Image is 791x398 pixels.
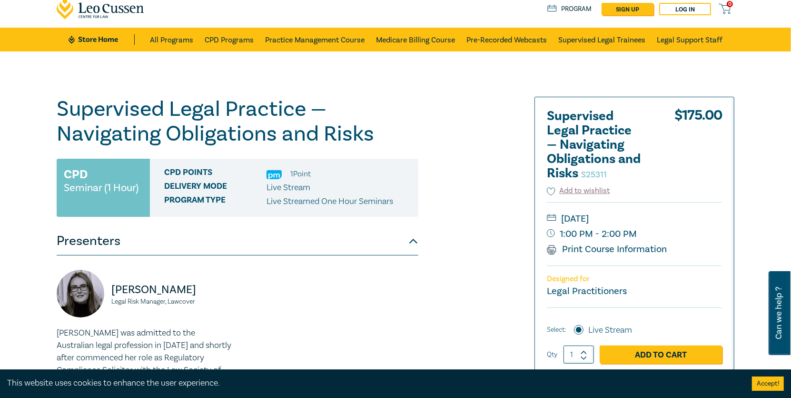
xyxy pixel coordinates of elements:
[57,327,232,389] p: [PERSON_NAME] was admitted to the Australian legal profession in [DATE] and shortly after commenc...
[547,275,722,284] p: Designed for
[376,28,455,51] a: Medicare Billing Course
[205,28,254,51] a: CPD Programs
[657,28,722,51] a: Legal Support Staff
[547,325,566,335] span: Select:
[64,166,88,183] h3: CPD
[588,324,632,337] label: Live Stream
[774,277,783,349] span: Can we help ?
[164,168,267,180] span: CPD Points
[547,211,722,226] small: [DATE]
[164,195,267,208] span: Program type
[564,346,594,364] input: 1
[111,298,232,305] small: Legal Risk Manager, Lawcover
[7,377,738,389] div: This website uses cookies to enhance the user experience.
[547,4,592,14] a: Program
[164,182,267,194] span: Delivery Mode
[547,185,610,196] button: Add to wishlist
[267,170,282,179] img: Practice Management & Business Skills
[547,243,667,255] a: Print Course Information
[64,183,138,193] small: Seminar (1 Hour)
[150,28,193,51] a: All Programs
[558,28,645,51] a: Supervised Legal Trainees
[581,169,607,180] small: S25311
[674,109,722,185] div: $ 175.00
[57,270,104,317] img: https://s3.ap-southeast-2.amazonaws.com/leo-cussen-store-production-content/Contacts/Glenda%20Car...
[659,3,711,15] a: Log in
[290,168,311,180] li: 1 Point
[111,282,232,297] p: [PERSON_NAME]
[752,377,784,391] button: Accept cookies
[727,1,733,7] span: 0
[600,346,722,364] a: Add to Cart
[602,3,653,15] a: sign up
[267,195,393,208] p: Live Streamed One Hour Seminars
[547,349,557,360] label: Qty
[267,182,310,193] span: Live Stream
[265,28,365,51] a: Practice Management Course
[547,285,627,297] small: Legal Practitioners
[57,227,418,255] button: Presenters
[57,97,418,146] h1: Supervised Legal Practice — Navigating Obligations and Risks
[547,226,722,242] small: 1:00 PM - 2:00 PM
[69,34,135,45] a: Store Home
[547,109,652,181] h2: Supervised Legal Practice — Navigating Obligations and Risks
[466,28,547,51] a: Pre-Recorded Webcasts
